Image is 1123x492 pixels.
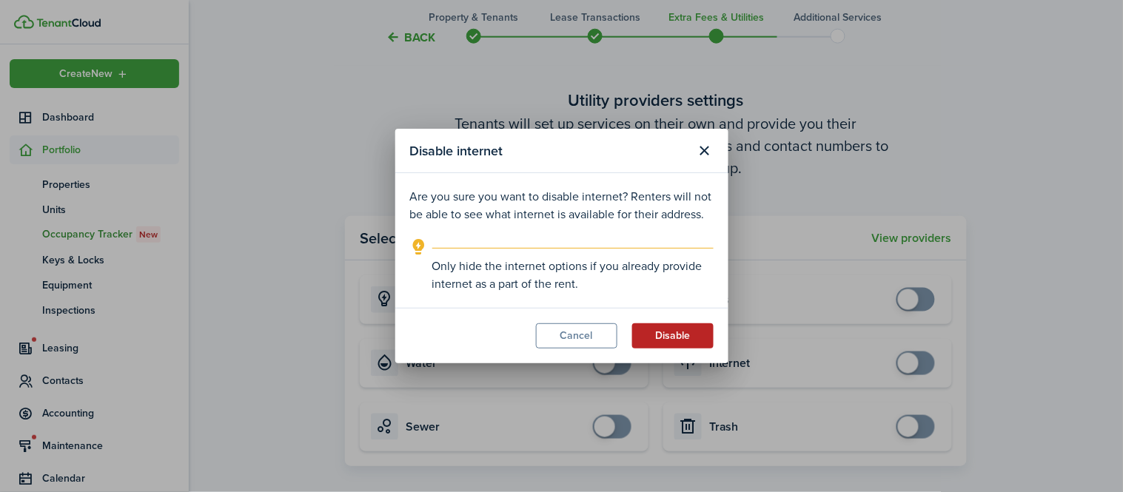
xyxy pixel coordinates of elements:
button: Close modal [692,138,717,164]
p: Are you sure you want to disable internet? Renters will not be able to see what internet is avail... [410,188,714,223]
explanation-description: Only hide the internet options if you already provide internet as a part of the rent. [432,257,714,293]
button: Disable [632,323,714,348]
i: outline [410,238,429,256]
button: Cancel [536,323,617,348]
modal-title: Disable internet [410,136,688,165]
